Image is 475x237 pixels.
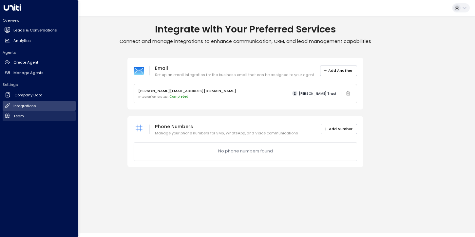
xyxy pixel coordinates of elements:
p: Set up an email integration for the business email that can be assigned to your agent [155,72,314,78]
p: Manage your phone numbers for SMS, WhatsApp, and Voice communications [155,130,298,136]
span: Completed [169,94,188,99]
h2: Settings [3,82,76,87]
p: Phone Numbers [155,123,298,130]
a: Create Agent [3,58,76,68]
p: [PERSON_NAME][EMAIL_ADDRESS][DOMAIN_NAME] [138,88,236,94]
h1: Integrate with Your Preferred Services [16,24,475,35]
a: Company Data [3,90,76,101]
h2: Manage Agents [13,70,44,76]
span: D [292,91,297,96]
a: Manage Agents [3,68,76,78]
p: Email [155,64,314,72]
h2: Leads & Conversations [13,28,57,33]
h2: Overview [3,18,76,23]
h2: Company Data [14,92,43,98]
p: Connect and manage integrations to enhance communication, CRM, and lead management capabilities [16,38,475,45]
h2: Create Agent [13,60,38,65]
h2: Analytics [13,38,31,44]
a: Analytics [3,36,76,46]
a: Team [3,111,76,121]
h2: Team [13,113,24,119]
span: Email integration cannot be deleted while linked to an active agent. Please deactivate the agent ... [344,89,352,98]
a: Integrations [3,101,76,111]
button: Add Number [321,124,357,134]
a: Leads & Conversations [3,26,76,35]
button: D[PERSON_NAME] Trust [290,90,339,97]
h2: Integrations [13,103,36,109]
p: No phone numbers found [218,148,273,154]
span: [PERSON_NAME] Trust [299,92,336,95]
button: Add Another [320,66,357,76]
p: Integration Status: [138,94,236,99]
h2: Agents [3,50,76,55]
